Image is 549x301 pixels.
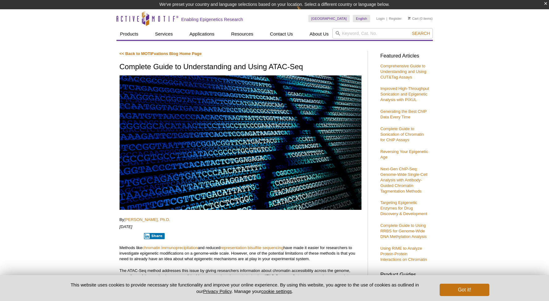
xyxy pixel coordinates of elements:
[120,63,361,72] h1: Complete Guide to Understanding and Using ATAC-Seq
[120,224,133,229] em: [DATE]
[60,282,430,295] p: This website uses cookies to provide necessary site functionality and improve your online experie...
[376,16,385,21] a: Login
[380,109,427,119] a: Generating the Best ChIP Data Every Time
[380,223,427,239] a: Complete Guide to Using RRBS for Genome-Wide DNA Methylation Analysis
[142,245,198,250] a: chromatin immunoprecipitation
[186,28,218,40] a: Applications
[227,28,257,40] a: Resources
[181,17,243,22] h2: Enabling Epigenetics Research
[120,245,361,262] p: Methods like and reduced have made it easier for researchers to investigate epigenetic modificati...
[380,64,426,79] a: Comprehensive Guide to Understanding and Using CUT&Tag Assays
[380,269,430,278] h3: Product Guides
[116,28,142,40] a: Products
[220,245,283,250] a: representation bisulfite sequencing
[380,200,427,216] a: Targeting Epigenetic Enzymes for Drug Discovery & Development
[380,246,427,262] a: Using RIME to Analyze Protein-Protein Interactions on Chromatin
[151,28,177,40] a: Services
[386,15,387,22] li: |
[353,15,370,22] a: English
[266,28,297,40] a: Contact Us
[389,16,402,21] a: Register
[144,233,165,239] button: Share
[297,5,313,19] img: Change Here
[120,217,361,223] p: By
[412,31,430,36] span: Search
[120,51,202,56] a: << Back to MOTIFvations Blog Home Page
[410,31,432,36] button: Search
[408,15,433,22] li: (0 items)
[380,126,424,142] a: Complete Guide to Sonication of Chromatin for ChIP Assays
[120,75,361,210] img: ATAC-Seq
[408,16,419,21] a: Cart
[120,233,140,239] iframe: X Post Button
[332,28,433,39] input: Keyword, Cat. No.
[440,284,489,296] button: Got it!
[380,149,428,159] a: Reversing Your Epigenetic Age
[308,15,350,22] a: [GEOGRAPHIC_DATA]
[124,217,170,222] a: [PERSON_NAME], Ph.D.
[380,167,427,193] a: Next-Gen ChIP-Seq: Genome-Wide Single-Cell Analysis with Antibody-Guided Chromatin Tagmentation M...
[408,17,411,20] img: Your Cart
[306,28,332,40] a: About Us
[203,289,231,294] a: Privacy Policy
[261,289,292,294] button: cookie settings
[380,53,430,59] h3: Featured Articles
[120,268,361,290] p: The ATAC-Seq method addresses this issue by giving researchers information about chromatin access...
[380,86,429,102] a: Improved High-Throughput Sonication and Epigenetic Analysis with PIXUL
